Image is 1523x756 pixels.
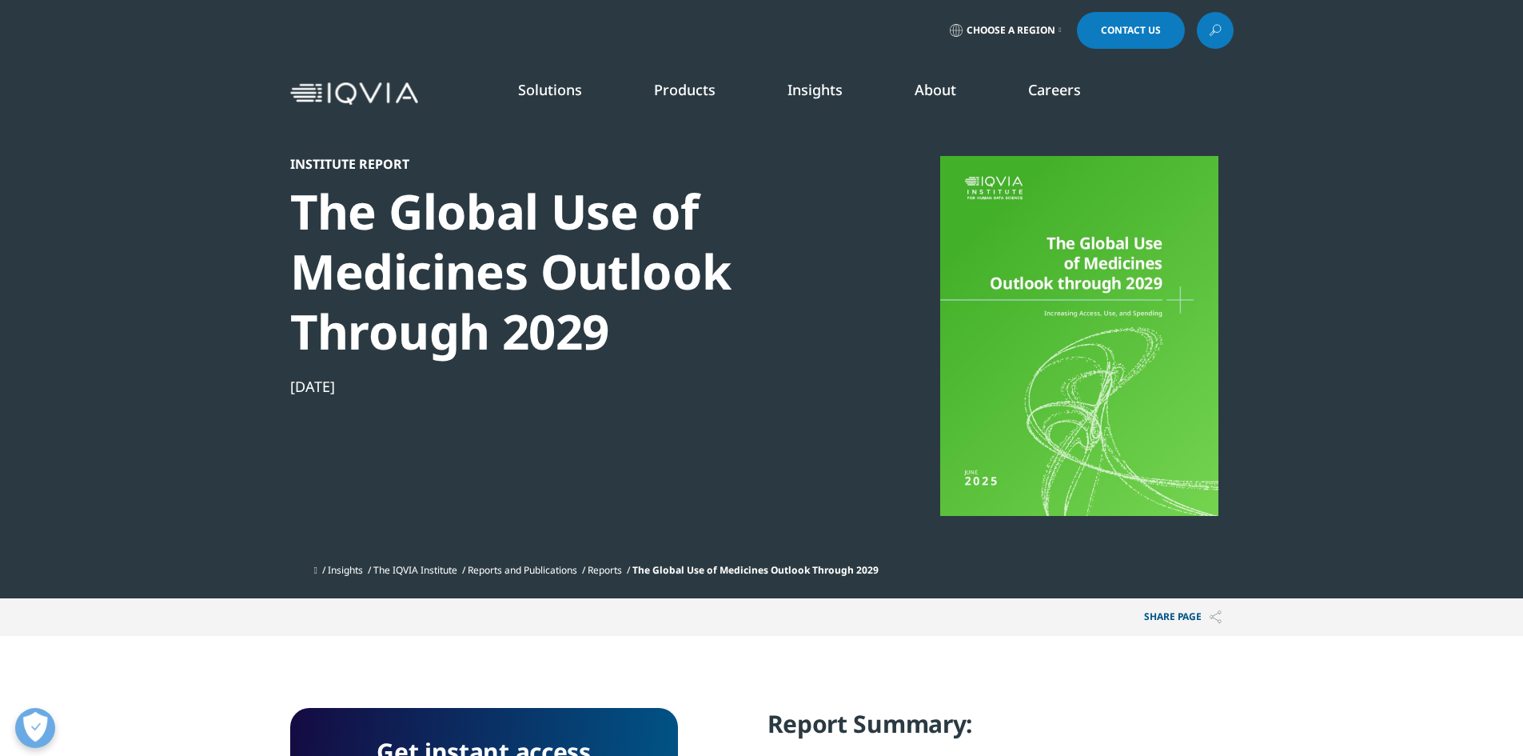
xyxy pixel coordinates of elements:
div: The Global Use of Medicines Outlook Through 2029 [290,182,839,362]
span: Contact Us [1101,26,1161,35]
a: The IQVIA Institute [373,563,457,577]
nav: Primary [425,56,1234,131]
p: Share PAGE [1132,598,1234,636]
a: Insights [787,80,843,99]
a: Solutions [518,80,582,99]
div: [DATE] [290,377,839,396]
a: Reports [588,563,622,577]
a: Reports and Publications [468,563,577,577]
h4: Report Summary: [767,708,1234,752]
span: Choose a Region [967,24,1055,37]
img: IQVIA Healthcare Information Technology and Pharma Clinical Research Company [290,82,418,106]
button: Share PAGEShare PAGE [1132,598,1234,636]
a: Products [654,80,716,99]
img: Share PAGE [1210,610,1222,624]
a: Insights [328,563,363,577]
a: Contact Us [1077,12,1185,49]
div: Institute Report [290,156,839,172]
button: Open Preferences [15,708,55,748]
a: Careers [1028,80,1081,99]
a: About [915,80,956,99]
span: The Global Use of Medicines Outlook Through 2029 [632,563,879,577]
